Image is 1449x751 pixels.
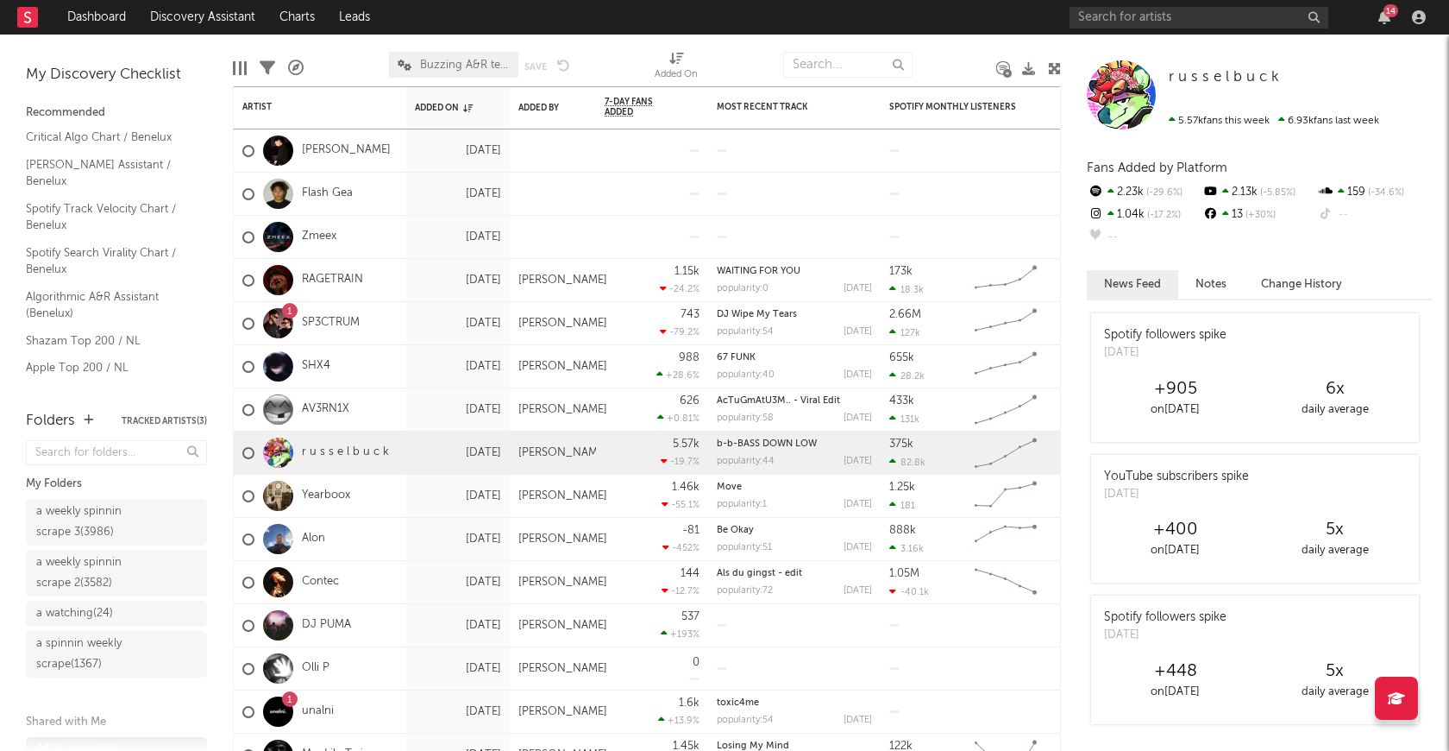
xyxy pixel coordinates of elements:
a: DJ Wipe My Tears [717,310,797,319]
input: Search... [783,52,913,78]
div: 1.25k [889,482,915,493]
div: [DATE] [844,543,872,552]
a: Alon [302,532,325,546]
span: -17.2 % [1145,211,1181,220]
button: Notes [1178,270,1244,299]
div: [DATE] [415,529,501,550]
div: 18.3k [889,284,924,295]
div: [DATE] [415,572,501,593]
div: 2.23k [1087,181,1201,204]
div: 743 [681,309,699,320]
div: -12.7 % [662,585,699,596]
a: Spotify Track Velocity Chart / Benelux [26,199,190,235]
a: AcTuGmAtU3M.. - Viral Edit [717,396,840,406]
div: WAITING FOR YOU [717,267,872,276]
div: on [DATE] [1095,682,1255,703]
div: [DATE] [844,500,872,509]
div: Spotify Monthly Listeners [889,102,1019,112]
div: -40.1k [889,586,929,597]
div: Added By [518,103,561,113]
svg: Chart title [967,302,1044,345]
div: [DATE] [415,486,501,507]
div: Recommended [26,103,207,123]
a: SHX4 [302,359,330,374]
a: Apple Top 200 / NL [26,358,190,377]
div: 5.57k [673,439,699,450]
a: Be Okay [717,526,754,535]
a: Algorithmic A&R Assistant (Benelux) [26,287,190,323]
div: Most Recent Track [717,102,846,112]
svg: Chart title [967,518,1044,561]
a: Yearboox [302,489,350,503]
a: 67 FUNK [717,353,756,363]
div: 2.13k [1201,181,1316,204]
div: 0 [693,657,699,668]
div: [DATE] [844,284,872,293]
div: 888k [889,525,916,536]
div: [DATE] [844,716,872,725]
div: [DATE] [415,400,501,420]
a: a spinnin weekly scrape(1367) [26,631,207,678]
span: r u s s e l b u c k [1169,70,1279,85]
span: 6.93k fans last week [1169,116,1379,126]
div: [DATE] [415,443,501,464]
div: 1.6k [679,697,699,709]
div: [PERSON_NAME] [518,619,607,633]
a: Spotify Search Virality Chart / Benelux [26,243,190,279]
span: -5.85 % [1258,188,1295,198]
div: 5 x [1255,661,1414,682]
input: Search for folders... [26,440,207,465]
div: 131k [889,413,919,425]
div: +0.81 % [657,413,699,424]
a: [PERSON_NAME] Assistant / Benelux [26,155,190,191]
div: Spotify followers spike [1104,609,1226,627]
div: 28.2k [889,370,925,382]
div: 3.16k [889,543,924,554]
div: a watching ( 24 ) [36,603,113,624]
div: AcTuGmAtU3M.. - Viral Edit [717,396,872,406]
div: 1.05M [889,568,919,579]
button: Undo the changes to the current view. [557,57,570,73]
div: [PERSON_NAME] [518,576,607,590]
div: 1.46k [672,482,699,493]
div: [PERSON_NAME] [518,360,607,374]
div: My Folders [26,474,207,495]
div: [DATE] [415,227,501,248]
div: popularity: 72 [717,586,773,596]
div: [DATE] [415,184,501,205]
div: +193 % [661,628,699,640]
div: on [DATE] [1095,540,1255,561]
div: +28.6 % [656,369,699,381]
div: [DATE] [1104,486,1249,503]
div: -452 % [662,542,699,553]
div: -55.1 % [662,499,699,510]
span: 7-Day Fans Added [605,97,674,117]
div: YouTube subscribers spike [1104,468,1249,486]
a: Flash Gea [302,186,353,201]
div: 626 [680,395,699,407]
a: toxic4me [717,698,759,708]
div: a spinnin weekly scrape ( 1367 ) [36,634,158,675]
div: Added On [655,43,698,93]
a: RAGETRAIN [302,273,363,287]
div: 82.8k [889,457,925,468]
div: daily average [1255,400,1414,420]
div: +400 [1095,520,1255,540]
a: [PERSON_NAME] [302,143,391,158]
div: Filters [260,43,275,93]
div: [PERSON_NAME] [518,446,607,460]
div: Move [717,483,872,492]
div: 1.04k [1087,204,1201,226]
button: News Feed [1087,270,1178,299]
input: Search for artists [1069,7,1328,28]
div: popularity: 40 [717,370,775,380]
span: -34.6 % [1365,188,1404,198]
div: 144 [681,568,699,579]
div: [DATE] [1104,627,1226,644]
div: toxic4me [717,698,872,708]
span: Buzzing A&R team [420,60,510,71]
div: 13 [1201,204,1316,226]
a: a weekly spinnin scrape 3(3986) [26,499,207,546]
div: [PERSON_NAME] [518,533,607,546]
div: a weekly spinnin scrape 2 ( 3582 ) [36,552,158,594]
